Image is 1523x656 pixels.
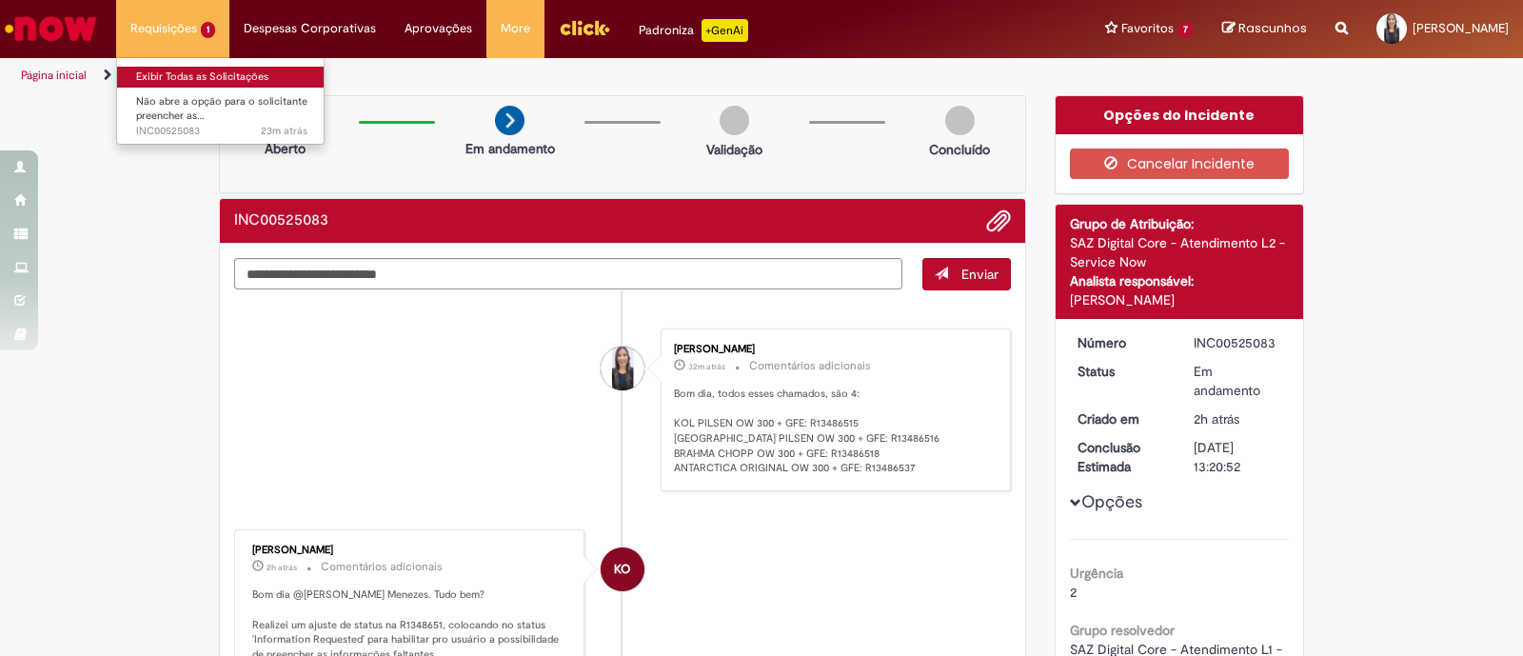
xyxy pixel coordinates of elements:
[1070,271,1290,290] div: Analista responsável:
[267,562,297,573] span: 2h atrás
[1070,584,1077,601] span: 2
[702,19,748,42] p: +GenAi
[261,124,307,138] span: 23m atrás
[639,19,748,42] div: Padroniza
[614,547,630,592] span: KO
[1070,233,1290,271] div: SAZ Digital Core - Atendimento L2 - Service Now
[1063,362,1180,381] dt: Status
[1177,22,1194,38] span: 7
[929,140,990,159] p: Concluído
[130,19,197,38] span: Requisições
[234,212,328,229] h2: INC00525083 Histórico de tíquete
[2,10,100,48] img: ServiceNow
[1194,362,1282,400] div: Em andamento
[1056,96,1304,134] div: Opções do Incidente
[1194,333,1282,352] div: INC00525083
[1194,410,1239,427] span: 2h atrás
[495,106,524,135] img: arrow-next.png
[465,139,555,158] p: Em andamento
[688,361,725,372] span: 32m atrás
[405,19,472,38] span: Aprovações
[1063,438,1180,476] dt: Conclusão Estimada
[1194,438,1282,476] div: [DATE] 13:20:52
[1070,565,1123,582] b: Urgência
[267,562,297,573] time: 30/09/2025 09:24:27
[136,94,307,124] span: Não abre a opção para o solicitante preencher as…
[922,258,1011,290] button: Enviar
[706,140,762,159] p: Validação
[1238,19,1307,37] span: Rascunhos
[252,545,569,556] div: [PERSON_NAME]
[559,13,610,42] img: click_logo_yellow_360x200.png
[1070,622,1175,639] b: Grupo resolvedor
[321,559,443,575] small: Comentários adicionais
[601,347,644,390] div: Nivea Borges Menezes
[1070,149,1290,179] button: Cancelar Incidente
[1222,20,1307,38] a: Rascunhos
[945,106,975,135] img: img-circle-grey.png
[201,22,215,38] span: 1
[1194,409,1282,428] div: 30/09/2025 08:48:28
[117,91,326,132] a: Aberto INC00525083 : Não abre a opção para o solicitante preencher as informações pendentes
[244,19,376,38] span: Despesas Corporativas
[116,57,325,145] ul: Requisições
[1413,20,1509,36] span: [PERSON_NAME]
[674,344,991,355] div: [PERSON_NAME]
[720,106,749,135] img: img-circle-grey.png
[136,124,307,139] span: INC00525083
[986,209,1011,233] button: Adicionar anexos
[601,547,644,591] div: Kalliandru Oliveira
[265,139,306,158] p: Aberto
[234,258,902,290] textarea: Digite sua mensagem aqui...
[1070,214,1290,233] div: Grupo de Atribuição:
[501,19,530,38] span: More
[749,358,871,374] small: Comentários adicionais
[21,68,87,83] a: Página inicial
[1194,410,1239,427] time: 30/09/2025 08:48:28
[1070,290,1290,309] div: [PERSON_NAME]
[1063,409,1180,428] dt: Criado em
[14,58,1001,93] ul: Trilhas de página
[261,124,307,138] time: 30/09/2025 10:54:10
[961,266,999,283] span: Enviar
[1121,19,1174,38] span: Favoritos
[1063,333,1180,352] dt: Número
[688,361,725,372] time: 30/09/2025 10:45:19
[674,387,991,476] p: Bom dia, todos esses chamados, são 4: KOL PILSEN OW 300 + GFE: R13486515 [GEOGRAPHIC_DATA] PILSEN...
[117,67,326,88] a: Exibir Todas as Solicitações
